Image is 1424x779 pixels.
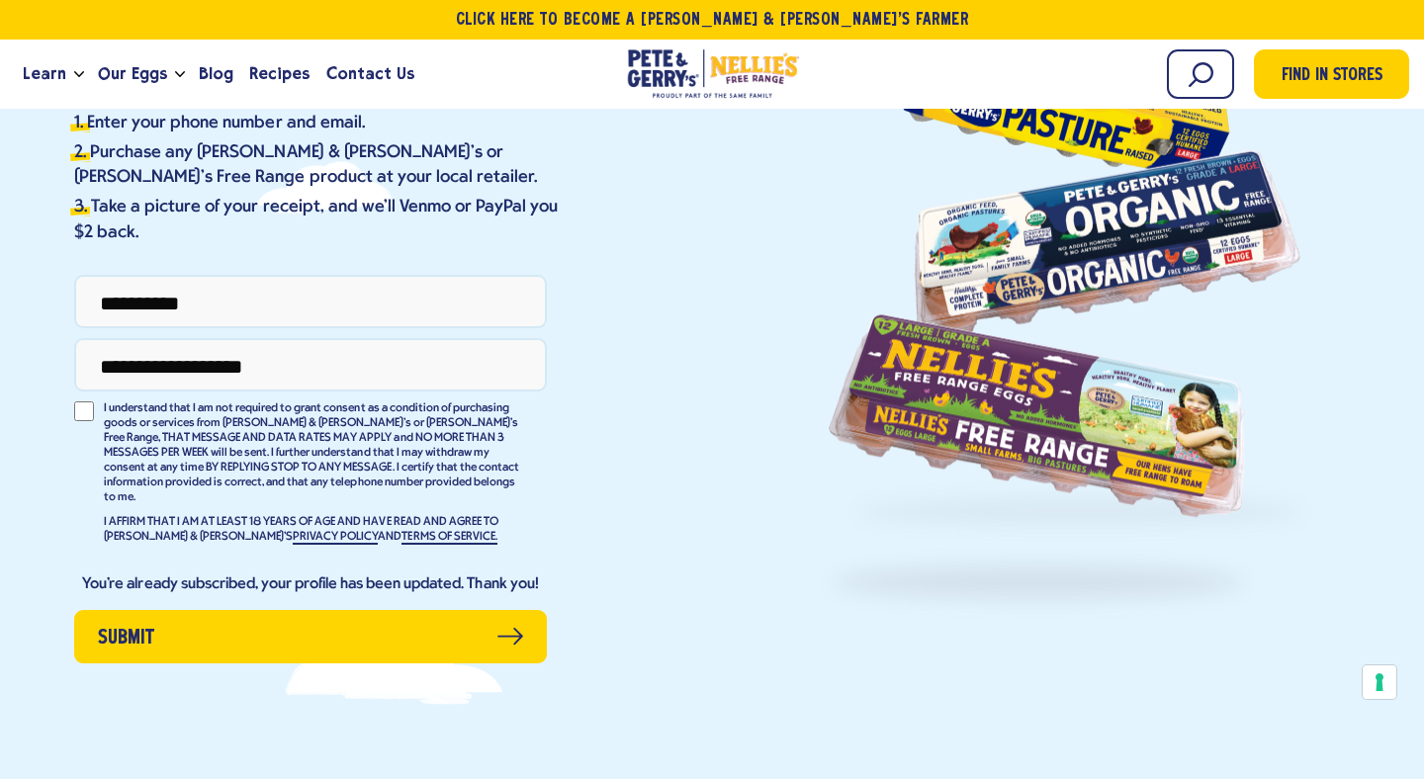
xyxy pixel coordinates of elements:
a: Recipes [241,47,317,101]
input: I understand that I am not required to grant consent as a condition of purchasing goods or servic... [74,401,94,421]
a: Our Eggs [90,47,175,101]
span: Contact Us [326,61,414,86]
span: Recipes [249,61,310,86]
a: PRIVACY POLICY [293,531,378,545]
a: Blog [191,47,241,101]
a: Learn [15,47,74,101]
p: I AFFIRM THAT I AM AT LEAST 18 YEARS OF AGE AND HAVE READ AND AGREE TO [PERSON_NAME] & [PERSON_NA... [104,515,519,545]
li: Purchase any [PERSON_NAME] & [PERSON_NAME]’s or [PERSON_NAME]'s Free Range product at your local ... [74,140,565,190]
input: Search [1167,49,1234,99]
div: You're already subscribed, your profile has been updated. Thank you! [74,574,547,594]
a: Find in Stores [1254,49,1409,99]
a: Contact Us [318,47,422,101]
a: TERMS OF SERVICE. [401,531,496,545]
p: I understand that I am not required to grant consent as a condition of purchasing goods or servic... [104,401,519,505]
button: Your consent preferences for tracking technologies [1363,665,1396,699]
span: Learn [23,61,66,86]
span: Find in Stores [1282,63,1382,90]
li: Take a picture of your receipt, and we'll Venmo or PayPal you $2 back. [74,195,565,244]
span: Blog [199,61,233,86]
span: Our Eggs [98,61,167,86]
li: Enter your phone number and email. [74,111,565,135]
button: Open the dropdown menu for Learn [74,71,84,78]
button: Open the dropdown menu for Our Eggs [175,71,185,78]
button: Submit [74,610,547,663]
